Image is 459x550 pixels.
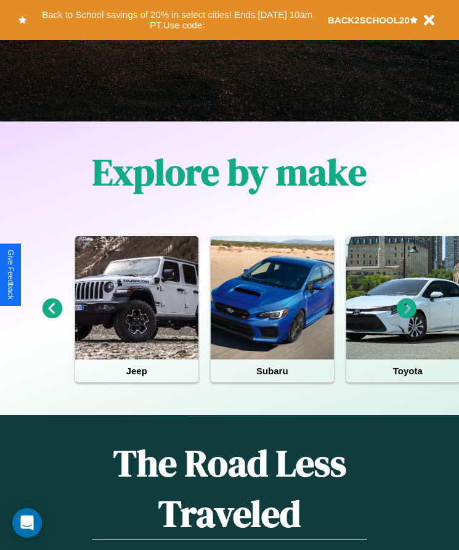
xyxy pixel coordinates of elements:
[328,15,410,25] b: BACK2SCHOOL20
[26,6,328,34] button: Back to School savings of 20% in select cities! Ends [DATE] 10am PT.Use code:
[211,359,334,382] h4: Subaru
[92,147,367,197] h1: Explore by make
[6,250,15,300] div: Give Feedback
[12,508,42,538] div: Open Intercom Messenger
[75,359,198,382] h4: Jeep
[92,438,367,540] h1: The Road Less Traveled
